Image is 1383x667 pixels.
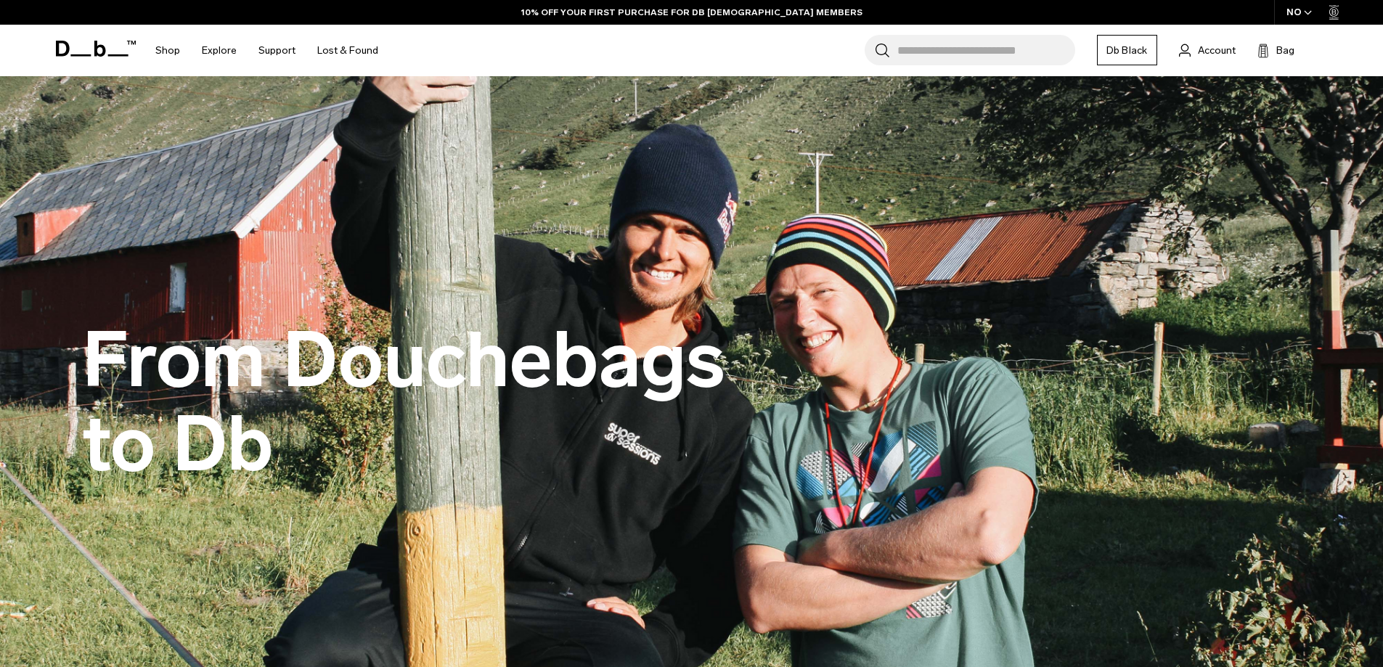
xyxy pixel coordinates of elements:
[82,319,735,486] h1: From Douchebags to Db
[1097,35,1157,65] a: Db Black
[155,25,180,76] a: Shop
[258,25,295,76] a: Support
[1179,41,1236,59] a: Account
[1198,43,1236,58] span: Account
[317,25,378,76] a: Lost & Found
[521,6,862,19] a: 10% OFF YOUR FIRST PURCHASE FOR DB [DEMOGRAPHIC_DATA] MEMBERS
[202,25,237,76] a: Explore
[1257,41,1294,59] button: Bag
[1276,43,1294,58] span: Bag
[144,25,389,76] nav: Main Navigation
